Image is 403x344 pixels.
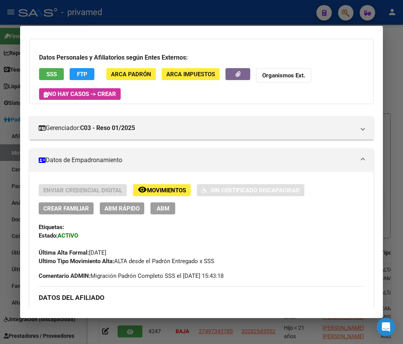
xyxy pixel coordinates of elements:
[147,187,186,194] span: Movimientos
[39,53,364,62] h3: Datos Personales y Afiliatorios según Entes Externos:
[150,202,175,214] button: ABM
[39,258,214,265] span: ALTA desde el Padrón Entregado x SSS
[46,71,57,78] span: SSS
[39,156,355,165] mat-panel-title: Datos de Empadronamiento
[166,71,215,78] span: ARCA Impuestos
[39,88,121,100] button: No hay casos -> Crear
[106,68,156,80] button: ARCA Padrón
[39,272,224,280] span: Migración Padrón Completo SSS el [DATE] 15:43:18
[39,249,106,256] span: [DATE]
[58,232,78,239] strong: ACTIVO
[39,258,114,265] strong: Ultimo Tipo Movimiento Alta:
[162,68,220,80] button: ARCA Impuestos
[77,71,87,78] span: FTP
[44,91,116,98] span: No hay casos -> Crear
[104,205,140,212] span: ABM Rápido
[29,149,374,172] mat-expansion-panel-header: Datos de Empadronamiento
[39,224,64,231] strong: Etiquetas:
[138,185,147,194] mat-icon: remove_red_eye
[39,232,58,239] strong: Estado:
[29,116,374,140] mat-expansion-panel-header: Gerenciador:C03 - Reso 01/2025
[100,202,144,214] button: ABM Rápido
[43,187,122,194] span: Enviar Credencial Digital
[70,68,94,80] button: FTP
[43,205,89,212] span: Crear Familiar
[39,68,64,80] button: SSS
[133,184,191,196] button: Movimientos
[210,187,300,194] span: Sin Certificado Discapacidad
[39,184,127,196] button: Enviar Credencial Digital
[256,68,311,82] button: Organismos Ext.
[39,249,89,256] strong: Última Alta Formal:
[262,72,305,79] strong: Organismos Ext.
[39,123,355,133] mat-panel-title: Gerenciador:
[80,123,135,133] strong: C03 - Reso 01/2025
[39,272,91,279] strong: Comentario ADMIN:
[377,318,395,336] div: Open Intercom Messenger
[157,205,169,212] span: ABM
[39,293,364,302] h3: DATOS DEL AFILIADO
[39,202,94,214] button: Crear Familiar
[197,184,304,196] button: Sin Certificado Discapacidad
[111,71,151,78] span: ARCA Padrón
